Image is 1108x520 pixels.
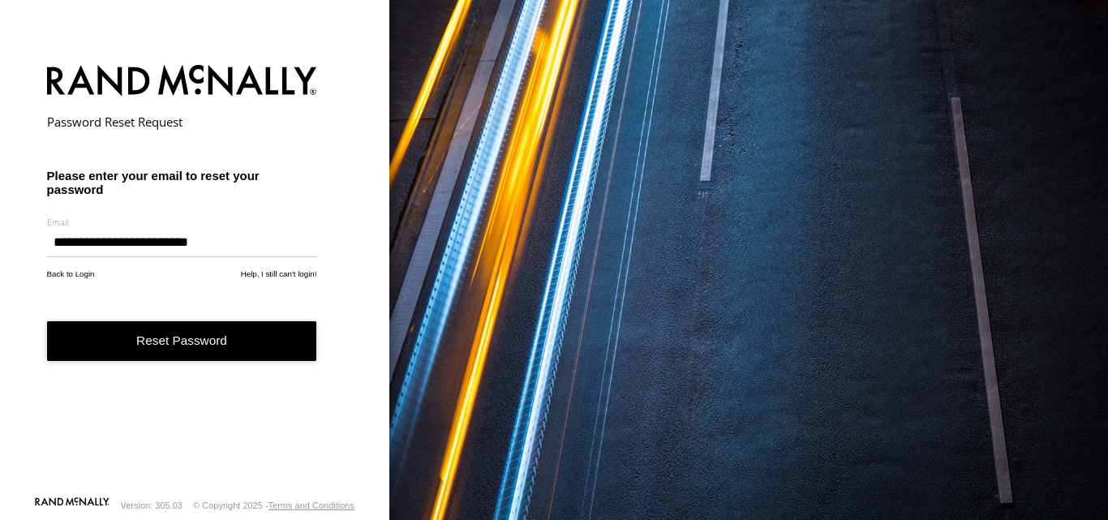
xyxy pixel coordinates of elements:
[47,169,317,196] h3: Please enter your email to reset your password
[241,269,317,278] a: Help, I still can't login!
[268,501,354,510] a: Terms and Conditions
[47,62,317,103] img: Rand McNally
[35,497,110,514] a: Visit our Website
[47,216,317,228] label: Email
[193,501,354,510] div: © Copyright 2025 -
[47,114,317,130] h2: Password Reset Request
[121,501,183,510] div: Version: 305.03
[47,321,317,361] button: Reset Password
[47,269,95,278] a: Back to Login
